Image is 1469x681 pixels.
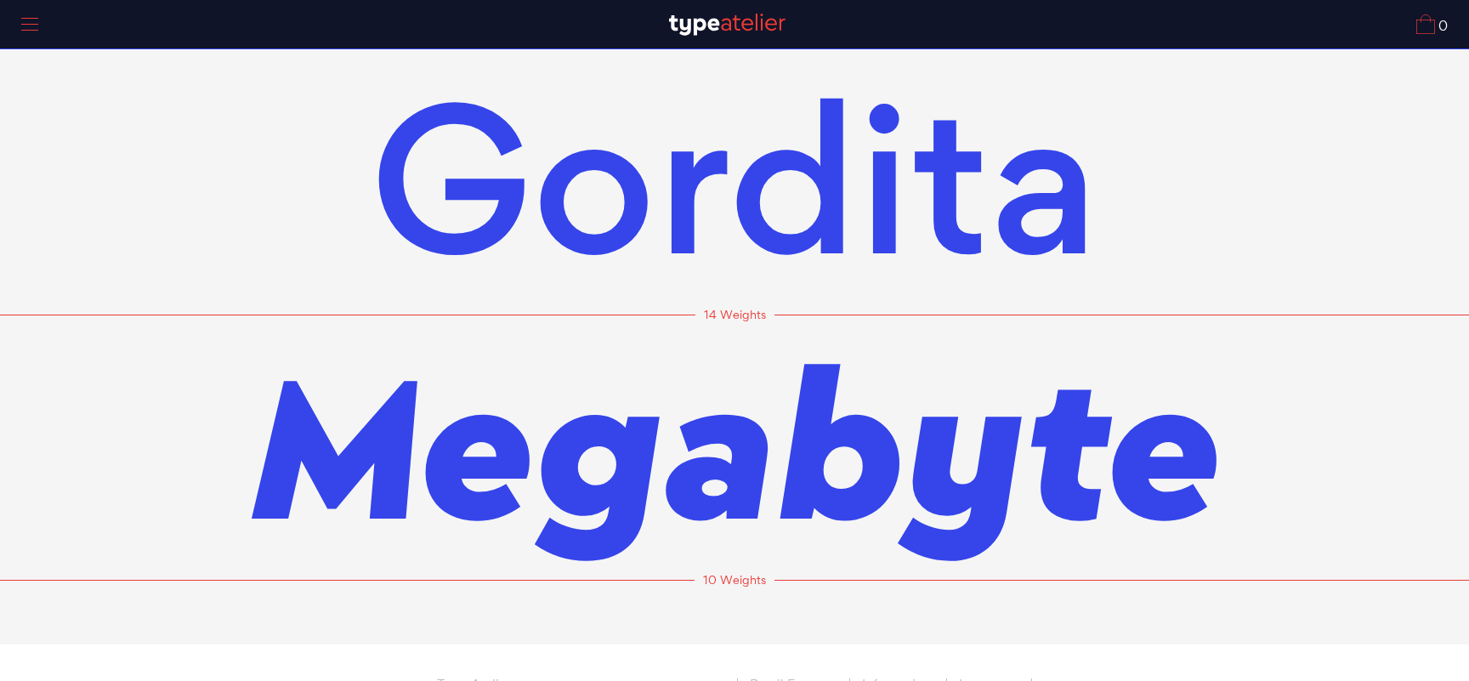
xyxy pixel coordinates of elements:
[370,71,1099,292] a: Gordita
[250,313,1219,582] span: Megabyte
[669,14,786,36] img: TA_Logo.svg
[250,337,1219,558] a: Megabyte
[1416,14,1435,34] img: Cart_Icon.svg
[370,38,1099,325] span: Gordita
[1435,20,1448,34] span: 0
[1416,14,1448,34] a: 0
